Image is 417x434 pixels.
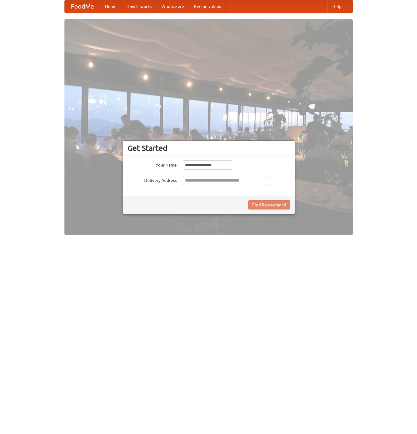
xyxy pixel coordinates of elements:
[128,160,177,168] label: Your Name
[327,0,346,13] a: Help
[65,0,100,13] a: FoodMe
[100,0,122,13] a: Home
[248,200,290,209] button: Find Restaurants!
[128,144,290,153] h3: Get Started
[128,176,177,183] label: Delivery Address
[189,0,226,13] a: Recipe videos
[122,0,156,13] a: How it works
[156,0,189,13] a: Who we are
